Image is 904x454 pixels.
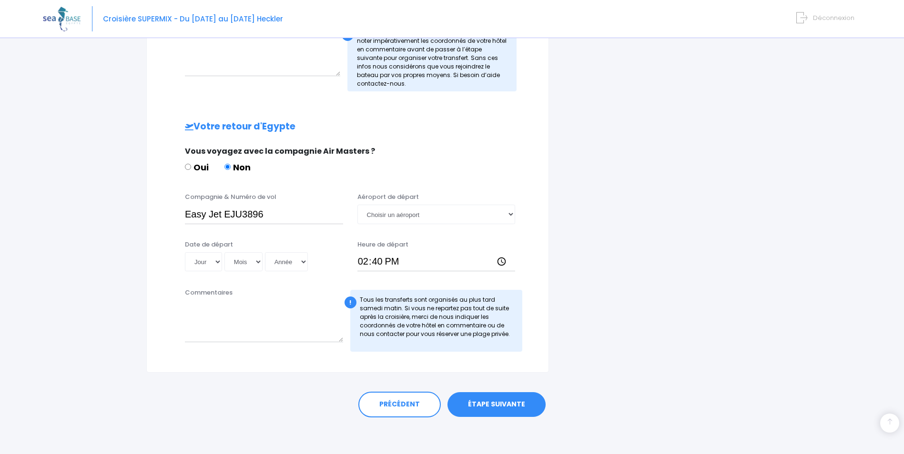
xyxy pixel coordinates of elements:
label: Heure de départ [357,240,408,249]
label: Date de départ [185,240,233,249]
label: Commentaires [185,288,233,297]
label: Non [224,161,251,174]
input: Oui [185,164,191,170]
div: Tous les transferts sont organisés au plus tard samedi matin. Si vous ne repartez pas tout de sui... [350,290,523,352]
input: Non [224,164,231,170]
span: Vous voyagez avec la compagnie Air Masters ? [185,146,375,157]
label: Aéroport de départ [357,192,419,202]
div: ! [345,296,356,308]
a: ÉTAPE SUIVANTE [447,392,546,417]
a: PRÉCÉDENT [358,392,441,417]
span: Déconnexion [813,13,854,22]
div: Si votre vol atterri avant samedi midi : merci de noter impérativement les coordonnés de votre hô... [347,22,517,91]
span: Croisière SUPERMIX - Du [DATE] au [DATE] Heckler [103,14,283,24]
h2: Votre retour d'Egypte [166,121,529,132]
label: Compagnie & Numéro de vol [185,192,276,202]
label: Oui [185,161,209,174]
